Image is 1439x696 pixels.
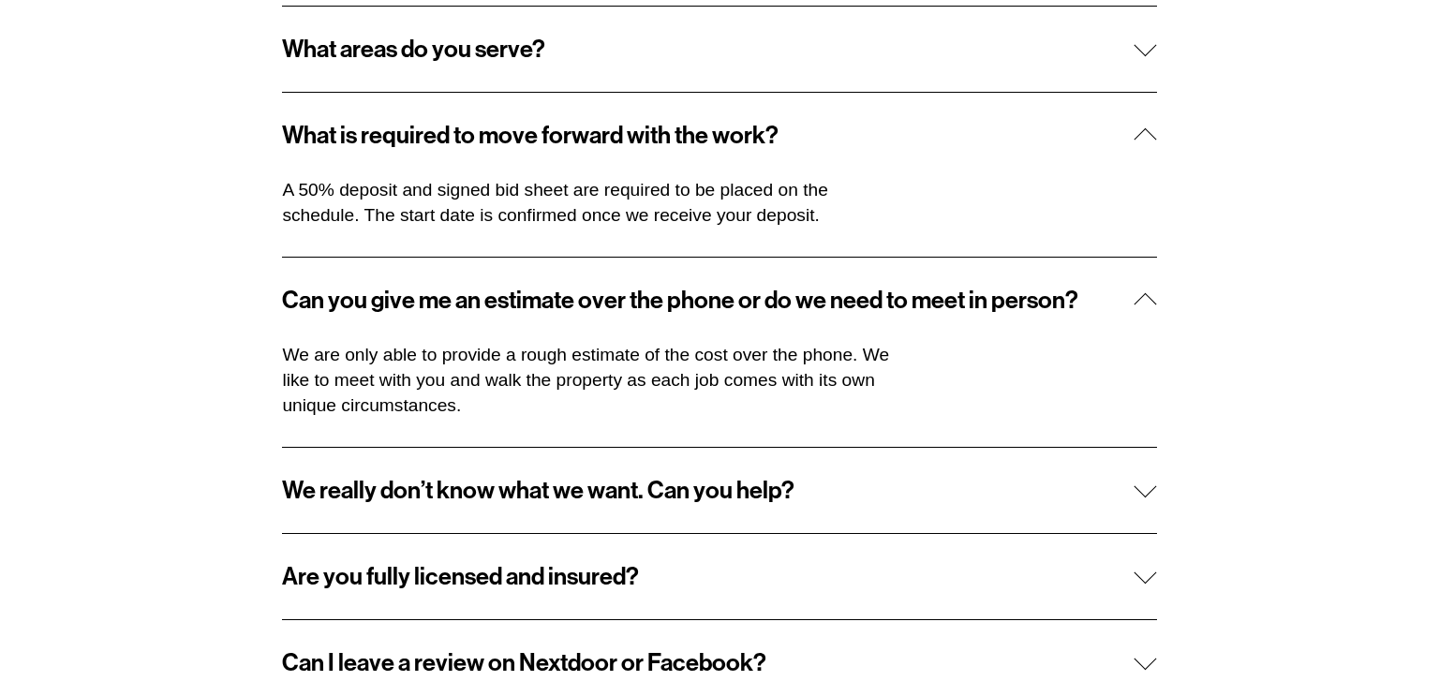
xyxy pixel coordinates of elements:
button: Are you fully licensed and insured? [282,534,1156,619]
button: Can you give me an estimate over the phone or do we need to meet in person? [282,258,1156,343]
div: What is required to move forward with the work? [282,178,1156,257]
button: What areas do you serve? [282,7,1156,92]
button: What is required to move forward with the work? [282,93,1156,178]
p: We are only able to provide a rough estimate of the cost over the phone. We like to meet with you... [282,343,894,419]
span: Can I leave a review on Nextdoor or Facebook? [282,648,1134,677]
span: Are you fully licensed and insured? [282,562,1134,591]
span: What is required to move forward with the work? [282,121,1134,150]
p: A 50% deposit and signed bid sheet are required to be placed on the schedule. The start date is c... [282,178,894,229]
span: What areas do you serve? [282,35,1134,64]
button: We really don’t know what we want. Can you help? [282,448,1156,533]
div: Can you give me an estimate over the phone or do we need to meet in person? [282,343,1156,447]
span: We really don’t know what we want. Can you help? [282,476,1134,505]
span: Can you give me an estimate over the phone or do we need to meet in person? [282,286,1134,315]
